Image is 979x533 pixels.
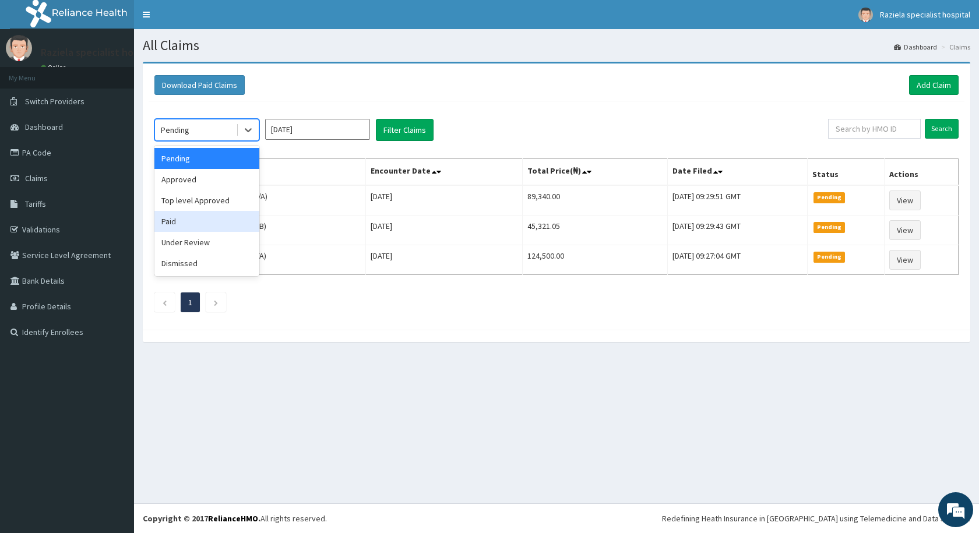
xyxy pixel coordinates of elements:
td: [DATE] [365,245,522,275]
p: Raziela specialist hospital [41,47,159,58]
img: d_794563401_company_1708531726252_794563401 [22,58,47,87]
td: [DATE] [365,185,522,216]
div: Minimize live chat window [191,6,219,34]
td: [PERSON_NAME] (OET/10029/A) [155,245,366,275]
div: Top level Approved [154,190,259,211]
div: Pending [154,148,259,169]
div: Approved [154,169,259,190]
td: [PERSON_NAME] (XPO/10013/A) [155,185,366,216]
footer: All rights reserved. [134,503,979,533]
div: Redefining Heath Insurance in [GEOGRAPHIC_DATA] using Telemedicine and Data Science! [662,513,970,524]
button: Filter Claims [376,119,434,141]
div: Chat with us now [61,65,196,80]
li: Claims [938,42,970,52]
div: Under Review [154,232,259,253]
td: 124,500.00 [522,245,667,275]
img: User Image [6,35,32,61]
span: Pending [814,192,846,203]
a: Page 1 is your current page [188,297,192,308]
div: Paid [154,211,259,232]
td: [DATE] 09:29:43 GMT [667,216,807,245]
span: Pending [814,222,846,232]
span: Pending [814,252,846,262]
td: [DATE] 09:29:51 GMT [667,185,807,216]
th: Date Filed [667,159,807,186]
img: User Image [858,8,873,22]
td: [DATE] [365,216,522,245]
textarea: Type your message and hit 'Enter' [6,318,222,359]
input: Select Month and Year [265,119,370,140]
a: Online [41,63,69,72]
a: Add Claim [909,75,959,95]
th: Status [807,159,884,186]
a: View [889,220,921,240]
input: Search [925,119,959,139]
strong: Copyright © 2017 . [143,513,260,524]
span: Dashboard [25,122,63,132]
a: Next page [213,297,219,308]
th: Total Price(₦) [522,159,667,186]
input: Search by HMO ID [828,119,921,139]
button: Download Paid Claims [154,75,245,95]
span: Switch Providers [25,96,84,107]
a: View [889,190,921,210]
span: We're online! [68,147,161,264]
td: [PERSON_NAME] (RLD/10005/B) [155,216,366,245]
th: Name [155,159,366,186]
td: 89,340.00 [522,185,667,216]
span: Claims [25,173,48,183]
span: Tariffs [25,199,46,209]
div: Dismissed [154,253,259,274]
a: Dashboard [894,42,937,52]
a: RelianceHMO [208,513,258,524]
span: Raziela specialist hospital [880,9,970,20]
td: [DATE] 09:27:04 GMT [667,245,807,275]
th: Actions [884,159,958,186]
a: View [889,250,921,270]
h1: All Claims [143,38,970,53]
a: Previous page [162,297,167,308]
th: Encounter Date [365,159,522,186]
td: 45,321.05 [522,216,667,245]
div: Pending [161,124,189,136]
